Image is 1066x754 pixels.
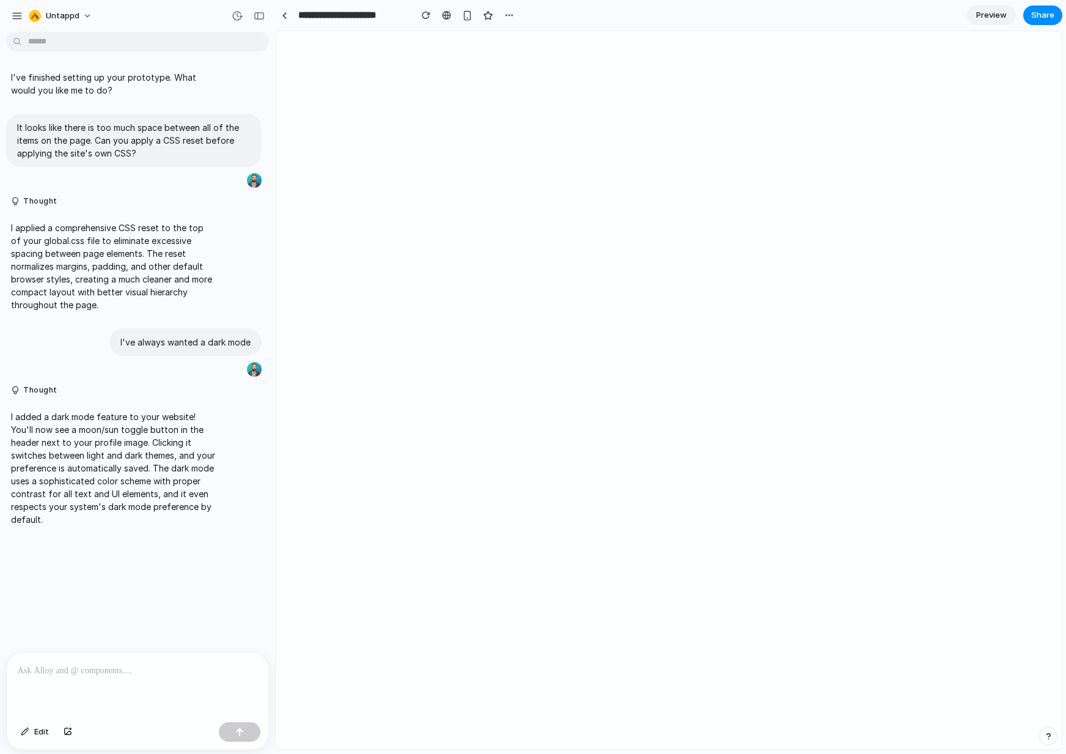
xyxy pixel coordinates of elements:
[11,221,215,311] p: I applied a comprehensive CSS reset to the top of your global.css file to eliminate excessive spa...
[11,71,215,97] p: I've finished setting up your prototype. What would you like me to do?
[17,121,251,160] p: It looks like there is too much space between all of the items on the page. Can you apply a CSS r...
[34,726,49,738] span: Edit
[1031,9,1054,21] span: Share
[11,410,215,526] p: I added a dark mode feature to your website! You'll now see a moon/sun toggle button in the heade...
[976,9,1007,21] span: Preview
[15,722,55,742] button: Edit
[967,6,1016,25] a: Preview
[24,6,98,26] button: Untappd
[1023,6,1062,25] button: Share
[46,10,79,22] span: Untappd
[120,336,251,349] p: I've always wanted a dark mode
